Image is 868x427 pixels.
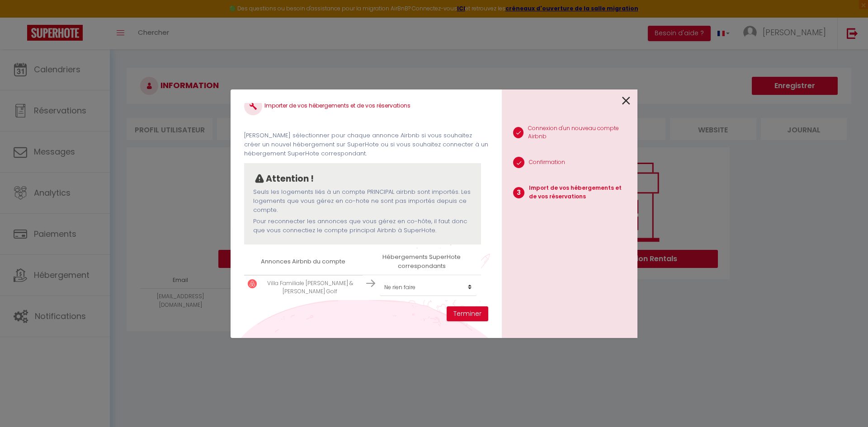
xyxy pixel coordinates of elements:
[261,279,359,296] p: Villa Familiale [PERSON_NAME] & [PERSON_NAME] Golf
[513,187,524,198] span: 3
[253,217,472,235] p: Pour reconnecter les annonces que vous gérez en co-hôte, il faut donc que vous connectiez le comp...
[244,249,363,275] th: Annonces Airbnb du compte
[244,97,488,115] h4: Importer de vos hébergements et de vos réservations
[830,386,861,420] iframe: Chat
[244,131,488,159] p: [PERSON_NAME] sélectionner pour chaque annonce Airbnb si vous souhaitez créer un nouvel hébergeme...
[528,124,630,141] p: Connexion d'un nouveau compte Airbnb
[529,158,565,167] p: Confirmation
[529,184,630,201] p: Import de vos hébergements et de vos réservations
[253,188,472,215] p: Seuls les logements liés à un compte PRINCIPAL airbnb sont importés. Les logements que vous gérez...
[266,172,314,186] p: Attention !
[363,249,481,275] th: Hébergements SuperHote correspondants
[447,306,488,322] button: Terminer
[7,4,34,31] button: Ouvrir le widget de chat LiveChat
